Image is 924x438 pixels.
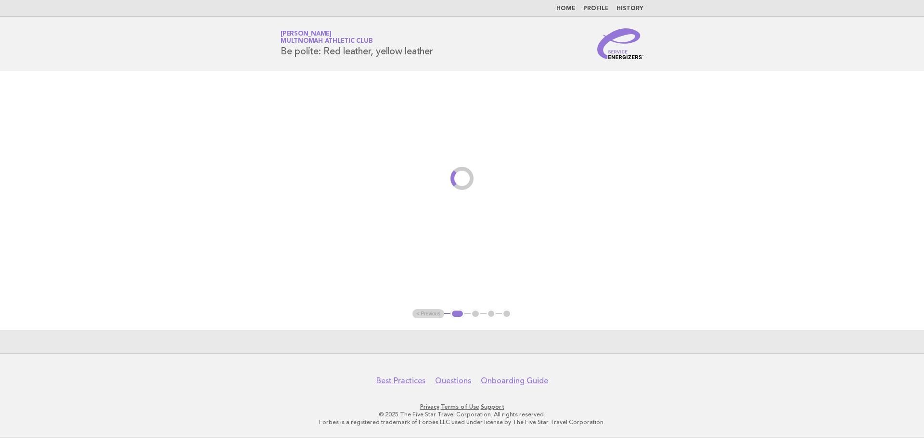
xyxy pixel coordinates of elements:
a: Questions [435,376,471,386]
a: History [616,6,643,12]
span: Multnomah Athletic Club [281,38,372,45]
p: Forbes is a registered trademark of Forbes LLC used under license by The Five Star Travel Corpora... [167,418,757,426]
img: Service Energizers [597,28,643,59]
p: © 2025 The Five Star Travel Corporation. All rights reserved. [167,411,757,418]
a: Privacy [420,403,439,410]
a: Onboarding Guide [481,376,548,386]
a: Home [556,6,576,12]
a: Terms of Use [441,403,479,410]
p: · · [167,403,757,411]
a: Profile [583,6,609,12]
a: [PERSON_NAME]Multnomah Athletic Club [281,31,372,44]
h1: Be polite: Red leather, yellow leather [281,31,433,56]
a: Best Practices [376,376,425,386]
a: Support [481,403,504,410]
